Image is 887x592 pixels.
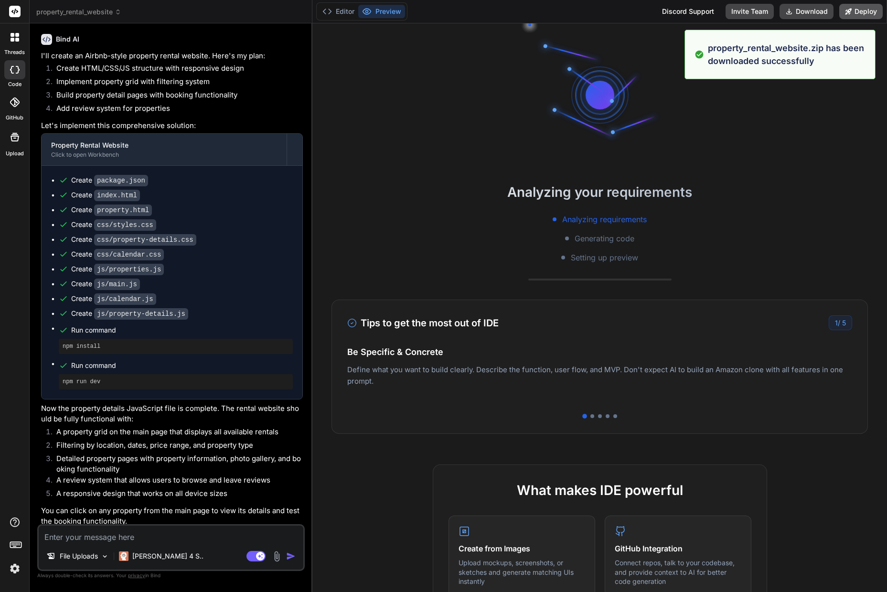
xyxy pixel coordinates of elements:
[835,319,838,327] span: 1
[286,551,296,561] img: icon
[41,506,303,527] p: You can click on any property from the main page to view its details and test the booking functio...
[49,90,303,103] li: Build property detail pages with booking functionality
[615,558,741,586] p: Connect repos, talk to your codebase, and provide context to AI for better code generation
[575,233,634,244] span: Generating code
[132,551,203,561] p: [PERSON_NAME] 4 S..
[71,264,164,274] div: Create
[63,378,289,386] pre: npm run dev
[94,308,188,320] code: js/property-details.js
[41,120,303,131] p: Let's implement this comprehensive solution:
[6,114,23,122] label: GitHub
[49,427,303,440] li: A property grid on the main page that displays all available rentals
[94,175,148,186] code: package.json
[459,558,585,586] p: Upload mockups, screenshots, or sketches and generate matching UIs instantly
[319,5,358,18] button: Editor
[6,150,24,158] label: Upload
[71,175,148,185] div: Create
[71,309,188,319] div: Create
[49,453,303,475] li: Detailed property pages with property information, photo gallery, and booking functionality
[842,319,846,327] span: 5
[8,80,21,88] label: code
[37,571,305,580] p: Always double-check its answers. Your in Bind
[49,488,303,502] li: A responsive design that works on all device sizes
[41,403,303,425] p: Now the property details JavaScript file is complete. The rental website should be fully function...
[71,235,196,245] div: Create
[71,361,293,370] span: Run command
[615,543,741,554] h4: GitHub Integration
[562,214,647,225] span: Analyzing requirements
[51,151,277,159] div: Click to open Workbench
[347,316,499,330] h3: Tips to get the most out of IDE
[7,560,23,577] img: settings
[347,345,852,358] h4: Be Specific & Concrete
[695,42,704,67] img: alert
[63,343,289,350] pre: npm install
[780,4,834,19] button: Download
[49,103,303,117] li: Add review system for properties
[49,76,303,90] li: Implement property grid with filtering system
[94,219,156,231] code: css/styles.css
[94,205,152,216] code: property.html
[656,4,720,19] div: Discord Support
[358,5,405,18] button: Preview
[4,48,25,56] label: threads
[71,325,293,335] span: Run command
[41,51,303,62] p: I'll create an Airbnb-style property rental website. Here's my plan:
[101,552,109,560] img: Pick Models
[829,315,852,330] div: /
[726,4,774,19] button: Invite Team
[71,205,152,215] div: Create
[60,551,98,561] p: File Uploads
[128,572,145,578] span: privacy
[42,134,287,165] button: Property Rental WebsiteClick to open Workbench
[271,551,282,562] img: attachment
[49,63,303,76] li: Create HTML/CSS/JS structure with responsive design
[94,234,196,246] code: css/property-details.css
[71,190,140,200] div: Create
[571,252,638,263] span: Setting up preview
[708,42,869,67] p: property_rental_website.zip has been downloaded successfully
[94,293,156,305] code: js/calendar.js
[94,264,164,275] code: js/properties.js
[94,249,164,260] code: css/calendar.css
[94,279,140,290] code: js/main.js
[56,34,79,44] h6: Bind AI
[49,475,303,488] li: A review system that allows users to browse and leave reviews
[94,190,140,201] code: index.html
[49,440,303,453] li: Filtering by location, dates, price range, and property type
[71,249,164,259] div: Create
[51,140,277,150] div: Property Rental Website
[119,551,128,561] img: Claude 4 Sonnet
[36,7,121,17] span: property_rental_website
[71,279,140,289] div: Create
[71,220,156,230] div: Create
[459,543,585,554] h4: Create from Images
[839,4,883,19] button: Deploy
[71,294,156,304] div: Create
[312,182,887,202] h2: Analyzing your requirements
[449,480,751,500] h2: What makes IDE powerful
